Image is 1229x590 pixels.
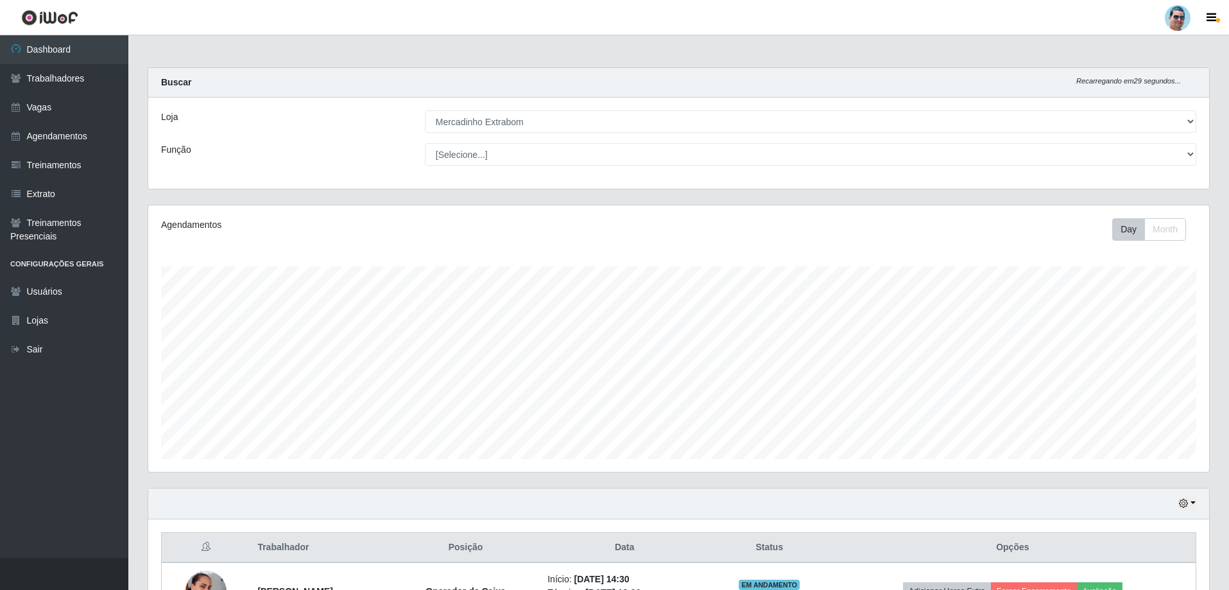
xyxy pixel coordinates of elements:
label: Função [161,143,191,157]
time: [DATE] 14:30 [574,574,629,584]
th: Data [540,533,709,563]
li: Início: [547,573,701,586]
button: Day [1112,218,1145,241]
div: First group [1112,218,1186,241]
i: Recarregando em 29 segundos... [1076,77,1181,85]
button: Month [1144,218,1186,241]
label: Loja [161,110,178,124]
th: Status [709,533,830,563]
th: Opções [830,533,1196,563]
div: Agendamentos [161,218,581,232]
span: EM ANDAMENTO [739,580,800,590]
img: CoreUI Logo [21,10,78,26]
div: Toolbar with button groups [1112,218,1196,241]
strong: Buscar [161,77,191,87]
th: Posição [391,533,540,563]
th: Trabalhador [250,533,391,563]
